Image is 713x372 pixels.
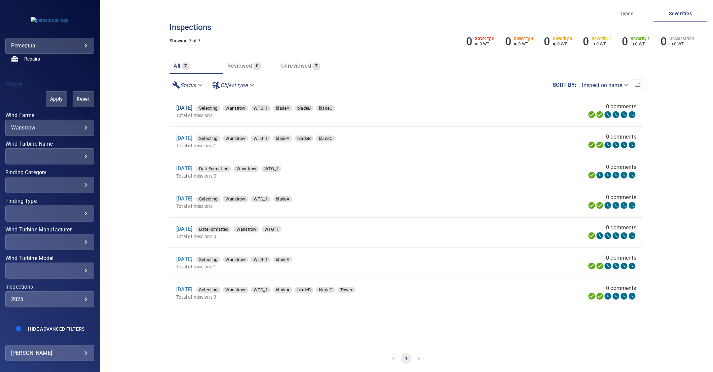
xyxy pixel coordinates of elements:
div: Wanstrow [223,196,248,202]
label: Finding Type [5,198,94,204]
svg: Data Formatted 100% [596,141,604,149]
div: Wanstrow [234,226,259,232]
div: Finding Type [5,206,94,222]
span: Wanstrow [223,287,248,293]
span: bladeA [273,135,292,142]
svg: Classification 0% [628,262,636,270]
h6: Unclassified [670,36,694,41]
div: WTG_1 [251,196,271,202]
h5: Showing 7 of 7 [170,38,643,43]
div: Selecting [196,136,220,142]
svg: Classification 0% [628,232,636,240]
svg: Matching 0% [620,262,628,270]
p: Total of missions 0 [176,173,435,179]
svg: Uploading 100% [588,292,596,300]
svg: ML Processing 0% [612,111,620,119]
li: Severity 1 [622,35,650,48]
svg: Data Formatted 0% [596,171,604,179]
div: bladeA [273,287,292,293]
p: in 0 WT [670,41,694,46]
a: [DATE] [176,226,192,232]
span: Tower [338,287,355,293]
svg: Uploading 100% [588,201,596,210]
div: Object type [210,79,258,91]
span: Selecting [196,287,220,293]
label: Wind Turbine Manufacturer [5,227,94,232]
svg: Selecting 0% [604,111,612,119]
a: [DATE] [176,256,192,262]
span: Wanstrow [223,105,248,112]
button: Hide Advanced Filters [24,324,88,334]
h6: Severity 1 [631,36,650,41]
div: Wanstrow [11,124,88,131]
h6: Severity 3 [553,36,572,41]
a: repairs noActive [5,51,94,67]
svg: ML Processing 0% [612,292,620,300]
div: bladeA [273,136,292,142]
p: Total of missions 1 [176,112,462,119]
svg: Uploading 100% [588,262,596,270]
div: bladeB [295,136,314,142]
div: Wind Farms [5,120,94,136]
span: Wanstrow [234,226,259,233]
svg: Matching 0% [620,171,628,179]
svg: Selecting 0% [604,232,612,240]
span: 0 [254,62,261,70]
span: WTG_1 [251,105,271,112]
svg: Uploading 100% [588,111,596,119]
svg: Matching 0% [620,111,628,119]
div: Wanstrow [223,136,248,142]
nav: pagination navigation [170,345,643,372]
span: Wanstrow [223,135,248,142]
div: perceptual [11,40,88,51]
p: in 0 WT [514,41,534,46]
span: Hide Advanced Filters [28,326,84,332]
div: Inspections [5,291,94,307]
button: Sort list from oldest to newest [633,79,643,91]
button: Reset [73,91,94,107]
span: bladeB [295,287,314,293]
div: Wanstrow [223,105,248,111]
span: Selecting [196,196,220,202]
span: bladeC [316,135,335,142]
svg: Uploading 100% [588,141,596,149]
span: WTG_1 [262,165,282,172]
div: Wanstrow [223,257,248,263]
svg: Selecting 0% [604,292,612,300]
div: Inspection name [577,79,633,91]
div: bladeC [316,105,335,111]
h6: Severity 4 [514,36,534,41]
svg: Uploading 100% [588,232,596,240]
div: Wind Turbine Name [5,148,94,164]
span: bladeA [273,256,292,263]
span: WTG_1 [251,196,271,202]
svg: ML Processing 0% [612,141,620,149]
div: [PERSON_NAME] [11,348,88,359]
div: Selecting [196,105,220,111]
span: Selecting [196,135,220,142]
svg: Matching 0% [620,201,628,210]
em: Object type [220,82,248,88]
h6: 0 [583,35,589,48]
span: 0 comments [606,193,637,201]
li: Severity Unclassified [661,35,694,48]
label: Wind Farms [5,113,94,118]
p: Total of missions 1 [176,263,441,270]
span: Severities [658,9,704,18]
span: DateFormatted [196,226,231,233]
span: Wanstrow [234,165,259,172]
li: Severity 2 [583,35,611,48]
span: Types [604,9,650,18]
svg: ML Processing 0% [612,262,620,270]
li: Severity 3 [544,35,572,48]
span: Apply [54,95,59,103]
span: Wanstrow [223,196,248,202]
label: Sort by : [553,82,577,88]
div: Wind Turbine Manufacturer [5,234,94,250]
span: 7 [182,62,190,70]
span: bladeC [316,287,335,293]
span: WTG_1 [251,135,271,142]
